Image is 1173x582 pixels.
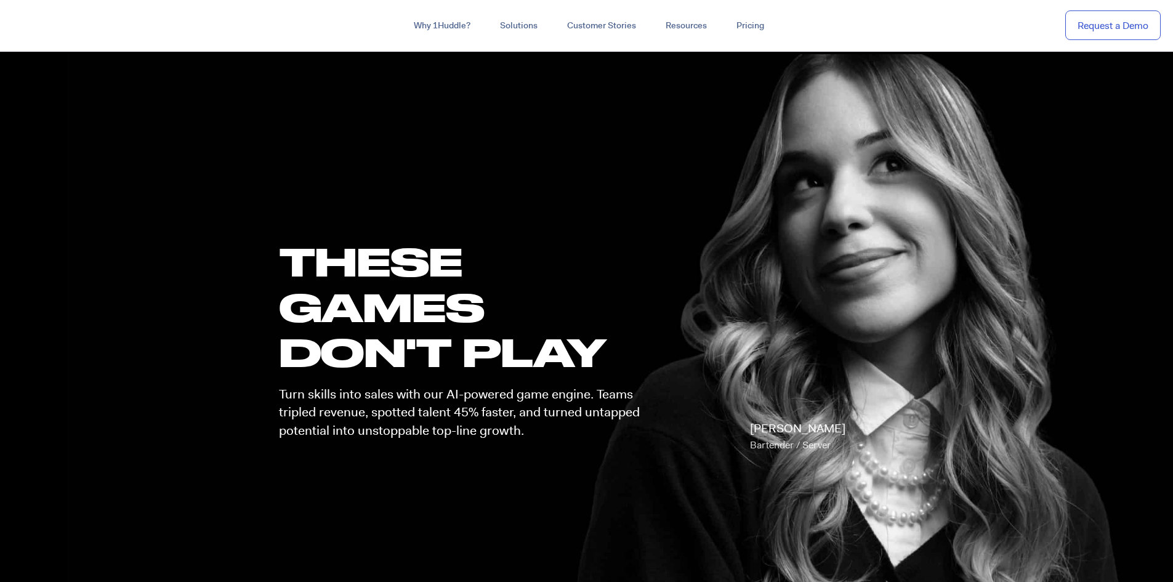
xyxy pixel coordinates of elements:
[750,439,831,451] span: Bartender / Server
[485,15,552,37] a: Solutions
[399,15,485,37] a: Why 1Huddle?
[552,15,651,37] a: Customer Stories
[722,15,779,37] a: Pricing
[12,14,100,37] img: ...
[279,239,651,374] h1: these GAMES DON'T PLAY
[1065,10,1161,41] a: Request a Demo
[651,15,722,37] a: Resources
[750,420,845,455] p: [PERSON_NAME]
[279,386,651,440] p: Turn skills into sales with our AI-powered game engine. Teams tripled revenue, spotted talent 45%...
